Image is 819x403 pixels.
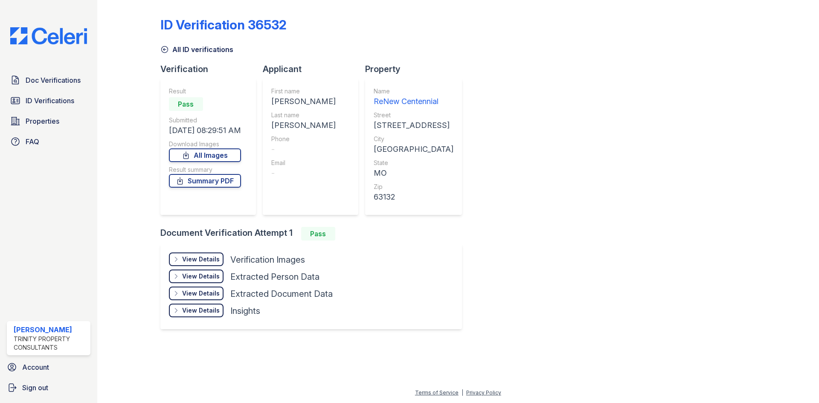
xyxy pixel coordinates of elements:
[271,111,336,119] div: Last name
[160,63,263,75] div: Verification
[182,255,220,264] div: View Details
[374,135,453,143] div: City
[7,72,90,89] a: Doc Verifications
[271,87,336,96] div: First name
[182,306,220,315] div: View Details
[7,92,90,109] a: ID Verifications
[169,140,241,148] div: Download Images
[7,133,90,150] a: FAQ
[14,325,87,335] div: [PERSON_NAME]
[271,143,336,155] div: -
[365,63,469,75] div: Property
[271,159,336,167] div: Email
[26,96,74,106] span: ID Verifications
[301,227,335,241] div: Pass
[374,143,453,155] div: [GEOGRAPHIC_DATA]
[466,389,501,396] a: Privacy Policy
[462,389,463,396] div: |
[415,389,459,396] a: Terms of Service
[160,44,233,55] a: All ID verifications
[374,96,453,107] div: ReNew Centennial
[374,87,453,107] a: Name ReNew Centennial
[374,167,453,179] div: MO
[169,97,203,111] div: Pass
[3,359,94,376] a: Account
[169,87,241,96] div: Result
[26,116,59,126] span: Properties
[374,87,453,96] div: Name
[7,113,90,130] a: Properties
[230,288,333,300] div: Extracted Document Data
[3,379,94,396] a: Sign out
[169,148,241,162] a: All Images
[3,27,94,44] img: CE_Logo_Blue-a8612792a0a2168367f1c8372b55b34899dd931a85d93a1a3d3e32e68fde9ad4.png
[169,125,241,136] div: [DATE] 08:29:51 AM
[271,119,336,131] div: [PERSON_NAME]
[263,63,365,75] div: Applicant
[374,159,453,167] div: State
[22,383,48,393] span: Sign out
[271,167,336,179] div: -
[374,191,453,203] div: 63132
[230,305,260,317] div: Insights
[182,272,220,281] div: View Details
[26,136,39,147] span: FAQ
[160,17,287,32] div: ID Verification 36532
[374,111,453,119] div: Street
[271,96,336,107] div: [PERSON_NAME]
[271,135,336,143] div: Phone
[169,174,241,188] a: Summary PDF
[230,254,305,266] div: Verification Images
[14,335,87,352] div: Trinity Property Consultants
[169,165,241,174] div: Result summary
[182,289,220,298] div: View Details
[230,271,319,283] div: Extracted Person Data
[160,227,469,241] div: Document Verification Attempt 1
[26,75,81,85] span: Doc Verifications
[374,183,453,191] div: Zip
[374,119,453,131] div: [STREET_ADDRESS]
[22,362,49,372] span: Account
[169,116,241,125] div: Submitted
